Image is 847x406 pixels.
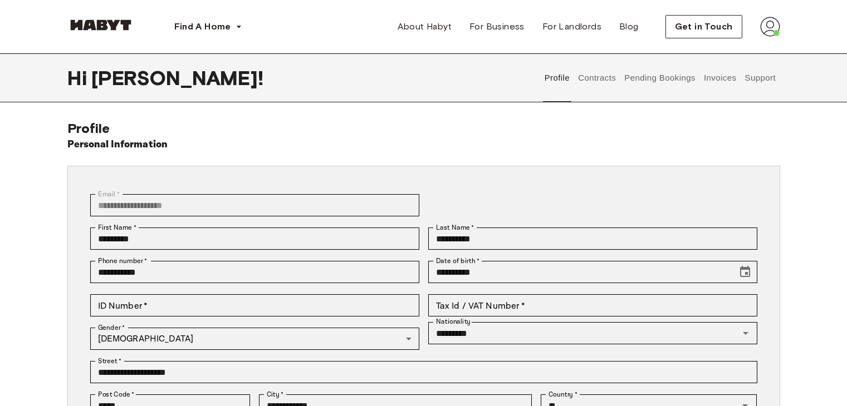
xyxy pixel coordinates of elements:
[98,222,136,232] label: First Name
[734,261,756,283] button: Choose date, selected date is Apr 5, 2006
[90,194,419,216] div: You can't change your email address at the moment. Please reach out to customer support in case y...
[91,66,263,90] span: [PERSON_NAME] !
[543,53,571,102] button: Profile
[98,189,120,199] label: Email
[267,389,284,399] label: City
[461,16,533,38] a: For Business
[67,66,91,90] span: Hi
[67,19,134,31] img: Habyt
[165,16,251,38] button: Find A Home
[90,328,419,350] div: [DEMOGRAPHIC_DATA]
[436,256,479,266] label: Date of birth
[623,53,697,102] button: Pending Bookings
[738,325,753,341] button: Open
[675,20,733,33] span: Get in Touch
[469,20,525,33] span: For Business
[98,256,148,266] label: Phone number
[533,16,610,38] a: For Landlords
[436,222,474,232] label: Last Name
[436,317,471,326] label: Nationality
[98,356,121,366] label: Street
[743,53,777,102] button: Support
[389,16,461,38] a: About Habyt
[398,20,452,33] span: About Habyt
[665,15,742,38] button: Get in Touch
[702,53,737,102] button: Invoices
[619,20,639,33] span: Blog
[67,137,168,152] h6: Personal Information
[577,53,618,102] button: Contracts
[98,389,135,399] label: Post Code
[610,16,648,38] a: Blog
[67,120,110,136] span: Profile
[174,20,231,33] span: Find A Home
[760,17,780,37] img: avatar
[98,323,125,333] label: Gender
[549,389,577,399] label: Country
[542,20,601,33] span: For Landlords
[540,53,780,102] div: user profile tabs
